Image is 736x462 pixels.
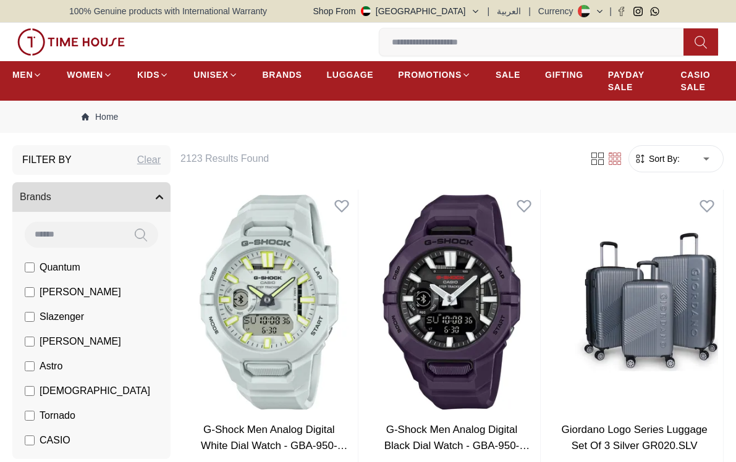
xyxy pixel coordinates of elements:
[398,69,462,81] span: PROMOTIONS
[25,386,35,396] input: [DEMOGRAPHIC_DATA]
[22,153,72,167] h3: Filter By
[40,359,62,374] span: Astro
[680,64,724,98] a: CASIO SALE
[496,64,520,86] a: SALE
[25,435,35,445] input: CASIO
[545,69,583,81] span: GIFTING
[634,153,680,165] button: Sort By:
[263,69,302,81] span: BRANDS
[20,190,51,204] span: Brands
[12,69,33,81] span: MEN
[69,5,267,17] span: 100% Genuine products with International Warranty
[608,69,656,93] span: PAYDAY SALE
[363,190,541,414] img: G-Shock Men Analog Digital Black Dial Watch - GBA-950-2ADR
[193,64,237,86] a: UNISEX
[193,69,228,81] span: UNISEX
[25,411,35,421] input: Tornado
[12,64,42,86] a: MEN
[398,64,471,86] a: PROMOTIONS
[633,7,643,16] a: Instagram
[69,101,667,133] nav: Breadcrumb
[40,334,121,349] span: [PERSON_NAME]
[180,151,574,166] h6: 2123 Results Found
[488,5,490,17] span: |
[25,337,35,346] input: [PERSON_NAME]
[545,64,583,86] a: GIFTING
[137,69,159,81] span: KIDS
[25,287,35,297] input: [PERSON_NAME]
[40,408,75,423] span: Tornado
[40,384,150,398] span: [DEMOGRAPHIC_DATA]
[25,312,35,322] input: Slazenger
[562,424,708,451] a: Giordano Logo Series Luggage Set Of 3 Silver GR020.SLV
[497,5,521,17] button: العربية
[40,433,70,448] span: CASIO
[608,64,656,98] a: PAYDAY SALE
[327,64,374,86] a: LUGGAGE
[361,6,371,16] img: United Arab Emirates
[40,260,80,275] span: Quantum
[538,5,578,17] div: Currency
[327,69,374,81] span: LUGGAGE
[180,190,358,414] img: G-Shock Men Analog Digital White Dial Watch - GBA-950-7ADR
[137,153,161,167] div: Clear
[82,111,118,123] a: Home
[12,182,171,212] button: Brands
[650,7,659,16] a: Whatsapp
[17,28,125,56] img: ...
[646,153,680,165] span: Sort By:
[67,69,103,81] span: WOMEN
[546,190,723,414] img: Giordano Logo Series Luggage Set Of 3 Silver GR020.SLV
[67,64,112,86] a: WOMEN
[496,69,520,81] span: SALE
[528,5,531,17] span: |
[680,69,724,93] span: CASIO SALE
[40,285,121,300] span: [PERSON_NAME]
[137,64,169,86] a: KIDS
[313,5,480,17] button: Shop From[GEOGRAPHIC_DATA]
[40,309,84,324] span: Slazenger
[25,361,35,371] input: Astro
[617,7,626,16] a: Facebook
[263,64,302,86] a: BRANDS
[609,5,612,17] span: |
[25,262,35,272] input: Quantum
